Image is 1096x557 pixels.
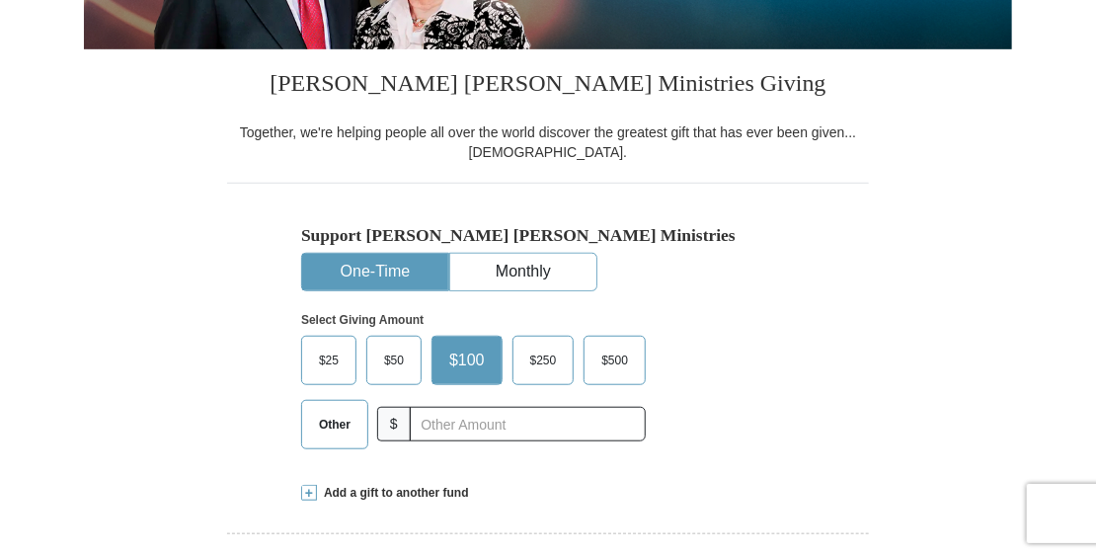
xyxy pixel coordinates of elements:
[301,225,795,246] h5: Support [PERSON_NAME] [PERSON_NAME] Ministries
[301,313,424,327] strong: Select Giving Amount
[374,346,414,375] span: $50
[520,346,567,375] span: $250
[227,122,869,162] div: Together, we're helping people all over the world discover the greatest gift that has ever been g...
[410,407,646,441] input: Other Amount
[227,49,869,122] h3: [PERSON_NAME] [PERSON_NAME] Ministries Giving
[377,407,411,441] span: $
[309,346,349,375] span: $25
[302,254,448,290] button: One-Time
[317,485,469,502] span: Add a gift to another fund
[450,254,596,290] button: Monthly
[309,410,360,439] span: Other
[439,346,495,375] span: $100
[591,346,638,375] span: $500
